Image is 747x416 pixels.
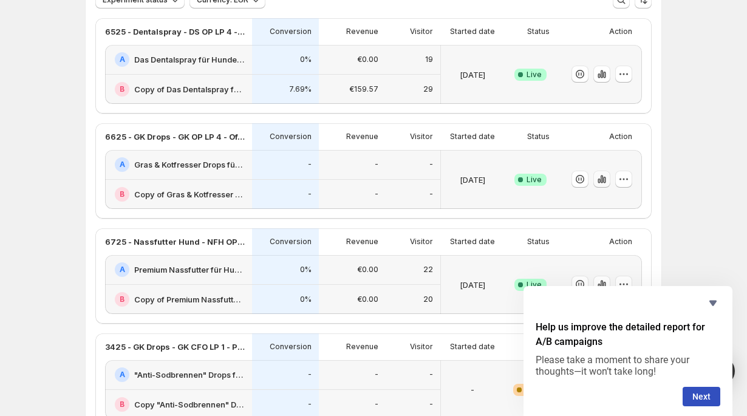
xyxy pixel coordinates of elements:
h2: Copy of Das Dentalspray für Hunde: Jetzt Neukunden Deal sichern!-v1 [134,83,245,95]
p: - [471,384,474,396]
p: Status [527,237,550,247]
p: Visitor [410,342,433,352]
button: Hide survey [706,296,720,310]
p: €0.00 [357,295,378,304]
p: 3425 - GK Drops - GK CFO LP 1 - Pop-up Offer [105,341,245,353]
p: Revenue [346,237,378,247]
p: Started date [450,27,495,36]
p: - [375,370,378,380]
p: - [429,400,433,409]
p: 0% [300,55,312,64]
p: 0% [300,265,312,274]
p: 6525 - Dentalspray - DS OP LP 4 - Offer - (1,3,6) vs. (1,3 für 2,6) [105,26,245,38]
p: - [308,370,312,380]
h2: A [120,55,125,64]
h2: B [120,400,124,409]
p: 6625 - GK Drops - GK OP LP 4 - Offer - (1,3,6) vs. (1,3 für 2,6) [105,131,245,143]
span: Live [527,280,542,290]
p: [DATE] [460,174,485,186]
p: - [308,400,312,409]
p: €159.57 [349,84,378,94]
p: Conversion [270,27,312,36]
p: - [429,370,433,380]
p: Revenue [346,342,378,352]
p: Revenue [346,27,378,36]
p: 6725 - Nassfutter Hund - NFH OP LP 1 - Offer - Standard vs. CFO [105,236,245,248]
h2: A [120,265,125,274]
h2: "Anti-Sodbrennen" Drops für deinen Hund: Jetzt Neukunden Deal sichern! [134,369,245,381]
h2: B [120,295,124,304]
p: 22 [423,265,433,274]
span: Live [527,70,542,80]
h2: A [120,160,125,169]
h2: Help us improve the detailed report for A/B campaigns [536,320,720,349]
p: 29 [423,84,433,94]
p: Conversion [270,132,312,142]
p: Status [527,132,550,142]
p: Action [609,132,632,142]
p: €0.00 [357,55,378,64]
h2: Gras & Kotfresser Drops für Hunde: Jetzt Neukunden Deal sichern!-v1 [134,159,245,171]
p: - [375,160,378,169]
h2: A [120,370,125,380]
p: - [429,160,433,169]
p: Visitor [410,132,433,142]
span: Live [527,175,542,185]
p: 20 [423,295,433,304]
div: Help us improve the detailed report for A/B campaigns [536,296,720,406]
h2: Premium Nassfutter für Hunde: Jetzt Neukunden Deal sichern! [134,264,245,276]
p: [DATE] [460,69,485,81]
p: Action [609,237,632,247]
p: - [429,189,433,199]
p: Visitor [410,237,433,247]
p: - [308,160,312,169]
p: Conversion [270,237,312,247]
p: - [375,189,378,199]
p: 7.69% [289,84,312,94]
h2: B [120,189,124,199]
p: Status [527,27,550,36]
p: €0.00 [357,265,378,274]
p: - [375,400,378,409]
p: Started date [450,342,495,352]
p: Conversion [270,342,312,352]
p: Started date [450,237,495,247]
p: Started date [450,132,495,142]
p: Revenue [346,132,378,142]
p: Please take a moment to share your thoughts—it won’t take long! [536,354,720,377]
p: 19 [425,55,433,64]
p: 0% [300,295,312,304]
h2: Das Dentalspray für Hunde: Jetzt Neukunden Deal sichern!-v1 [134,53,245,66]
h2: B [120,84,124,94]
p: [DATE] [460,279,485,291]
h2: Copy of Gras & Kotfresser Drops für Hunde: Jetzt Neukunden Deal sichern!-v1 [134,188,245,200]
p: - [308,189,312,199]
p: Visitor [410,27,433,36]
h2: Copy of Premium Nassfutter für Hunde: Jetzt Neukunden Deal sichern! [134,293,245,305]
button: Next question [683,387,720,406]
h2: Copy "Anti-Sodbrennen" Drops für deinen Hund: Jetzt Deal sichern! [134,398,245,411]
p: Action [609,27,632,36]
